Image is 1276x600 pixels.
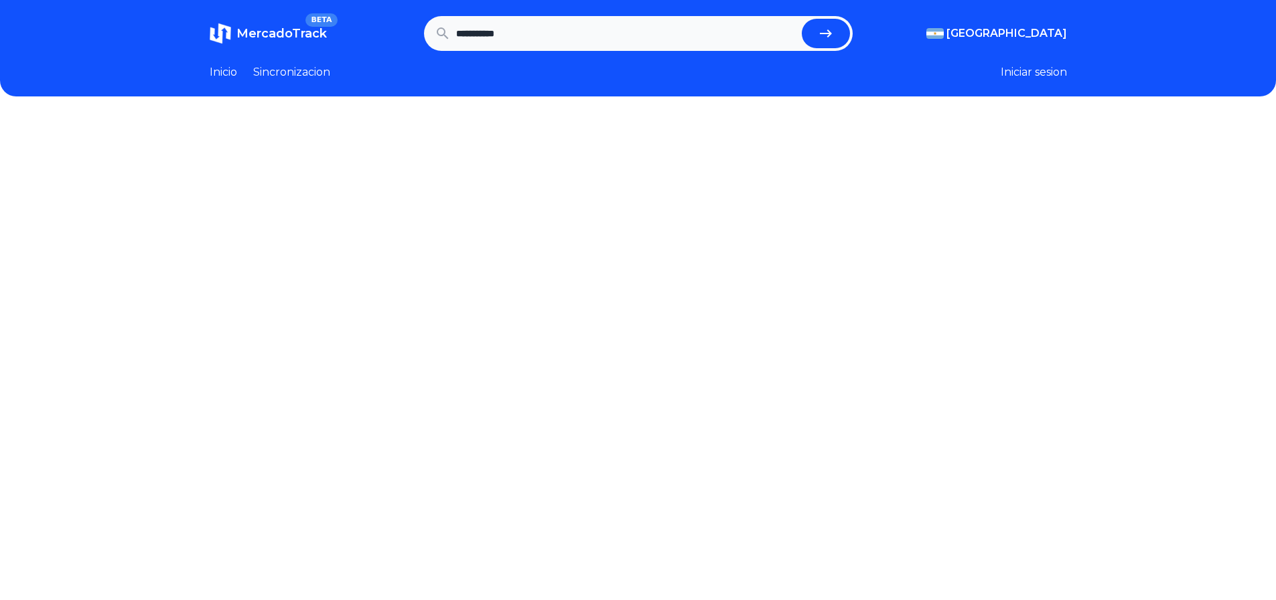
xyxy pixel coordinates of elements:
img: MercadoTrack [210,23,231,44]
span: MercadoTrack [236,26,327,41]
a: MercadoTrackBETA [210,23,327,44]
button: Iniciar sesion [1001,64,1067,80]
a: Sincronizacion [253,64,330,80]
img: Argentina [926,28,944,39]
span: BETA [305,13,337,27]
button: [GEOGRAPHIC_DATA] [926,25,1067,42]
a: Inicio [210,64,237,80]
span: [GEOGRAPHIC_DATA] [946,25,1067,42]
